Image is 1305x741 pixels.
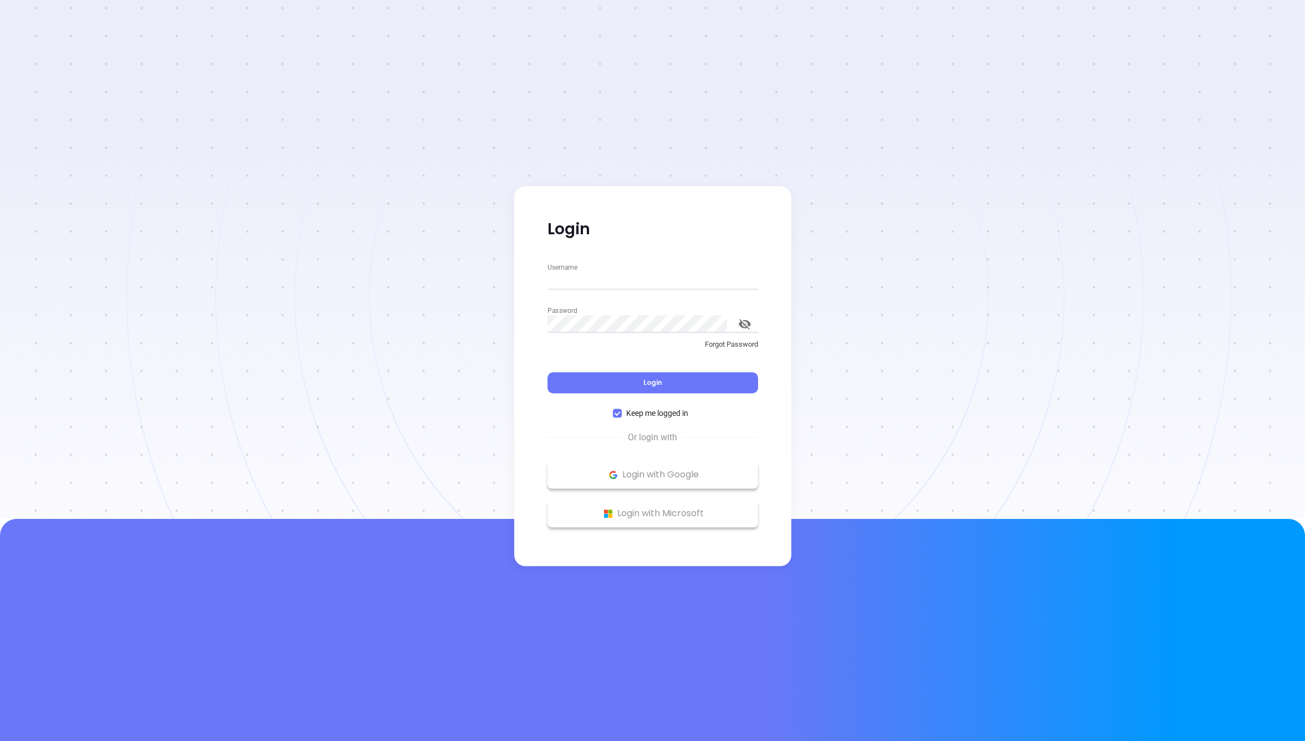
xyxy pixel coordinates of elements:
p: Forgot Password [547,339,758,350]
button: toggle password visibility [731,311,758,337]
img: Microsoft Logo [601,507,615,521]
button: Microsoft Logo Login with Microsoft [547,500,758,527]
label: Username [547,264,577,271]
p: Login with Microsoft [553,505,753,522]
span: Keep me logged in [622,407,693,419]
p: Login with Google [553,466,753,483]
label: Password [547,307,577,314]
button: Google Logo Login with Google [547,461,758,488]
span: Login [643,378,662,387]
p: Login [547,219,758,239]
button: Login [547,372,758,393]
span: Or login with [622,431,683,444]
img: Google Logo [606,468,620,482]
a: Forgot Password [547,339,758,359]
